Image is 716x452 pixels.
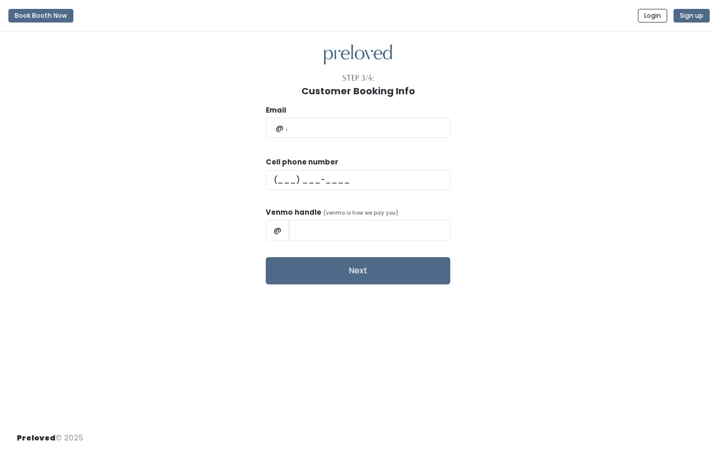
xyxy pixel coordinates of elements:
[266,207,321,218] label: Venmo handle
[323,209,398,217] span: (venmo is how we pay you)
[674,9,710,23] button: Sign up
[342,73,374,84] div: Step 3/4:
[266,118,450,138] input: @ .
[17,424,83,444] div: © 2025
[8,4,73,27] a: Book Booth Now
[324,45,392,65] img: preloved logo
[266,170,450,190] input: (___) ___-____
[266,220,289,240] span: @
[266,257,450,284] button: Next
[266,105,286,116] label: Email
[638,9,667,23] button: Login
[301,86,415,96] h1: Customer Booking Info
[8,9,73,23] button: Book Booth Now
[266,157,338,168] label: Cell phone number
[17,433,56,443] span: Preloved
